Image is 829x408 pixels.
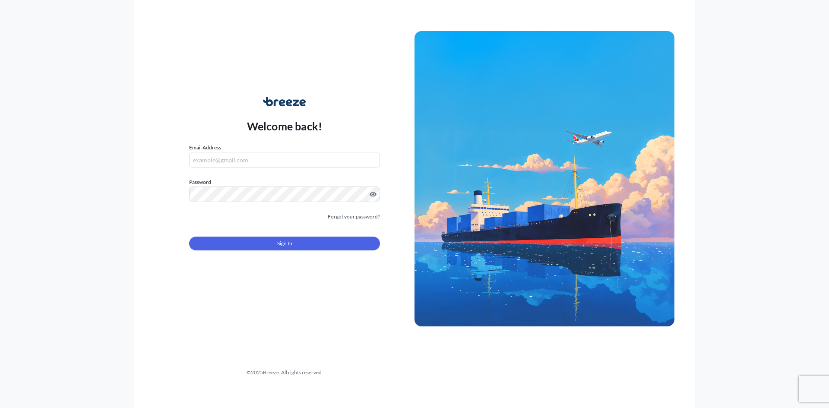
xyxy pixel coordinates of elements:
[189,178,380,187] label: Password
[277,239,292,248] span: Sign In
[414,31,674,326] img: Ship illustration
[247,119,323,133] p: Welcome back!
[155,368,414,377] div: © 2025 Breeze. All rights reserved.
[328,212,380,221] a: Forgot your password?
[370,191,377,198] button: Show password
[189,237,380,250] button: Sign In
[189,143,221,152] label: Email Address
[189,152,380,168] input: example@gmail.com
